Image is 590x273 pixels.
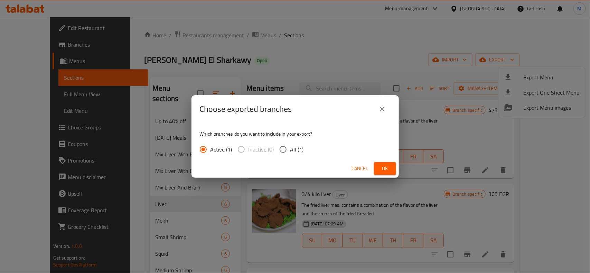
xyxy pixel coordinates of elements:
span: All (1) [290,145,304,154]
span: Ok [380,164,391,173]
span: Cancel [352,164,368,173]
p: Which branches do you want to include in your export? [200,130,391,137]
button: close [374,101,391,117]
span: Active (1) [210,145,232,154]
h2: Choose exported branches [200,104,292,115]
button: Cancel [349,162,371,175]
button: Ok [374,162,396,175]
span: Inactive (0) [249,145,274,154]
